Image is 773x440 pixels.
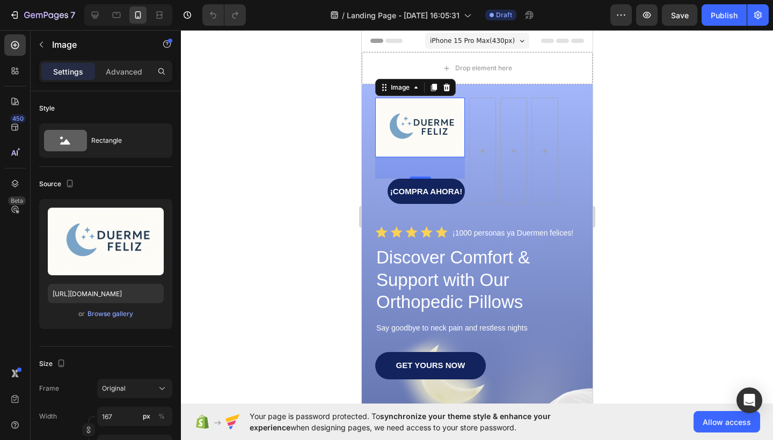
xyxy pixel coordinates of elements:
button: px [155,410,168,423]
span: synchronize your theme style & enhance your experience [250,412,551,432]
span: Original [102,384,126,393]
div: Open Intercom Messenger [736,387,762,413]
span: or [78,307,85,320]
button: Publish [702,4,747,26]
div: Source [39,177,76,192]
p: Settings [53,66,83,77]
div: 450 [10,114,26,123]
div: Style [39,104,55,113]
p: Image [52,38,143,51]
div: Size [39,357,68,371]
button: 7 [4,4,80,26]
div: px [143,412,150,421]
div: Undo/Redo [202,4,246,26]
span: Save [671,11,689,20]
span: / [342,10,345,21]
button: Save [662,4,697,26]
button: Original [97,379,172,398]
label: Frame [39,384,59,393]
input: https://example.com/image.jpg [48,284,164,303]
button: Browse gallery [87,309,134,319]
div: Rectangle [91,128,157,153]
div: Beta [8,196,26,205]
input: px% [97,407,172,426]
div: Publish [711,10,738,21]
span: Allow access [703,416,751,428]
div: % [158,412,165,421]
button: Allow access [694,411,760,432]
div: Browse gallery [87,309,133,319]
iframe: Design area [362,30,593,404]
p: Advanced [106,66,142,77]
p: 7 [70,9,75,21]
span: Draft [496,10,512,20]
label: Width [39,412,57,421]
button: % [140,410,153,423]
span: Your page is password protected. To when designing pages, we need access to your store password. [250,410,593,433]
img: preview-image [48,208,164,275]
span: Landing Page - [DATE] 16:05:31 [347,10,460,21]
